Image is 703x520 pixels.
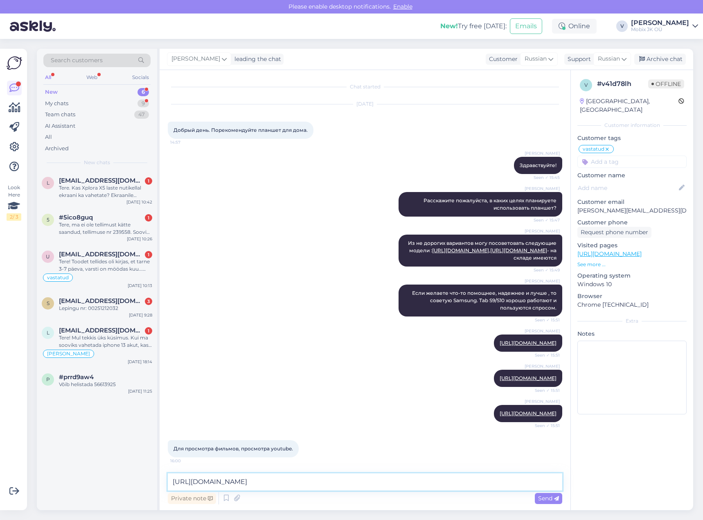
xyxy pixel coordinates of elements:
[408,240,558,261] span: Из не дорогих вариантов могу посоветовать следующие модели : , - на складе имеются
[59,177,144,184] span: liis.nestor@gmail.com
[131,72,151,83] div: Socials
[129,312,152,318] div: [DATE] 9:28
[577,218,687,227] p: Customer phone
[577,171,687,180] p: Customer name
[84,159,110,166] span: New chats
[631,20,698,33] a: [PERSON_NAME]Mobix JK OÜ
[564,55,591,63] div: Support
[59,221,152,236] div: Tere, ma ei ole tellimust kätte saandud, tellimuse nr 239558. Sooviks teada mis seis sellega on j...
[137,99,149,108] div: 9
[145,298,152,305] div: 3
[59,184,152,199] div: Tere. Kas Xplora X5 laste nutikellal ekraani ka vahetate? Ekraanile [PERSON_NAME], vesi läks siss...
[529,352,560,358] span: Seen ✓ 15:51
[59,373,94,381] span: #prrd9aw4
[500,410,557,416] a: [URL][DOMAIN_NAME]
[168,100,562,108] div: [DATE]
[170,139,201,145] span: 14:57
[577,198,687,206] p: Customer email
[43,72,53,83] div: All
[412,290,558,311] span: Если желаете что-то помощнее, надежнее и лучше , то советую Samsung. Tab S9/S10 хорошо работают и...
[525,398,560,405] span: [PERSON_NAME]
[145,214,152,222] div: 1
[500,375,557,381] a: [URL][DOMAIN_NAME]
[525,328,560,334] span: [PERSON_NAME]
[391,3,415,10] span: Enable
[47,330,50,336] span: l
[128,388,152,394] div: [DATE] 11:25
[577,317,687,325] div: Extra
[583,147,604,151] span: vastatud
[145,327,152,335] div: 1
[128,283,152,289] div: [DATE] 10:13
[525,150,560,156] span: [PERSON_NAME]
[173,445,293,452] span: Для просмотра фильмов, просмотра youtube.
[134,111,149,119] div: 47
[525,54,547,63] span: Russian
[59,251,144,258] span: uku.ojasalu@gmail.com
[46,376,50,382] span: p
[126,199,152,205] div: [DATE] 10:42
[616,20,628,32] div: V
[7,213,21,221] div: 2 / 3
[51,56,103,65] span: Search customers
[631,20,689,26] div: [PERSON_NAME]
[529,217,560,223] span: Seen ✓ 15:47
[127,236,152,242] div: [DATE] 10:26
[577,250,642,258] a: [URL][DOMAIN_NAME]
[45,122,75,130] div: AI Assistant
[145,251,152,258] div: 1
[529,387,560,393] span: Seen ✓ 15:51
[440,21,507,31] div: Try free [DATE]:
[577,330,687,338] p: Notes
[168,83,562,90] div: Chat started
[577,122,687,129] div: Customer information
[597,79,648,89] div: # v41d78lh
[529,267,560,273] span: Seen ✓ 15:49
[47,351,90,356] span: [PERSON_NAME]
[45,145,69,153] div: Archived
[529,174,560,181] span: Seen ✓ 15:45
[231,55,281,63] div: leading the chat
[59,297,144,305] span: svetlanapaiste@gmail.com
[486,55,518,63] div: Customer
[59,258,152,273] div: Tere! Toodet tellides oli kirjas, et tarne 3-7 päeva, varsti on möödas kuu... Kas on uudiseid, ka...
[59,334,152,349] div: Tere! Mul tekkis üks küsimus. Kui ma sooviks vahetada iphone 13 akut, kas siis peale vahetust näi...
[500,340,557,346] a: [URL][DOMAIN_NAME]
[577,292,687,301] p: Browser
[577,241,687,250] p: Visited pages
[525,185,560,192] span: [PERSON_NAME]
[577,134,687,142] p: Customer tags
[7,184,21,221] div: Look Here
[45,133,52,141] div: All
[577,156,687,168] input: Add a tag
[525,363,560,369] span: [PERSON_NAME]
[47,275,69,280] span: vastatud
[520,162,557,168] span: Здравствуйте!
[7,55,22,71] img: Askly Logo
[577,261,687,268] p: See more ...
[45,99,68,108] div: My chats
[432,247,489,253] a: [URL][DOMAIN_NAME]
[577,227,651,238] div: Request phone number
[578,183,677,192] input: Add name
[171,54,220,63] span: [PERSON_NAME]
[59,327,144,334] span: lanevskijana@gmail.com
[45,88,58,96] div: New
[168,473,562,491] textarea: [URL][DOMAIN_NAME]
[525,278,560,284] span: [PERSON_NAME]
[168,493,216,504] div: Private note
[85,72,99,83] div: Web
[170,458,201,464] span: 16:00
[648,79,684,88] span: Offline
[577,301,687,309] p: Chrome [TECHNICAL_ID]
[631,26,689,33] div: Mobix JK OÜ
[510,18,542,34] button: Emails
[525,228,560,234] span: [PERSON_NAME]
[137,88,149,96] div: 6
[424,197,558,211] span: Расскажите пожалуйста, в каких целях планируете использовать планшет?
[145,177,152,185] div: 1
[59,305,152,312] div: Lepingu nr: 00251212032
[490,247,547,253] a: [URL][DOMAIN_NAME]
[440,22,458,30] b: New!
[552,19,597,34] div: Online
